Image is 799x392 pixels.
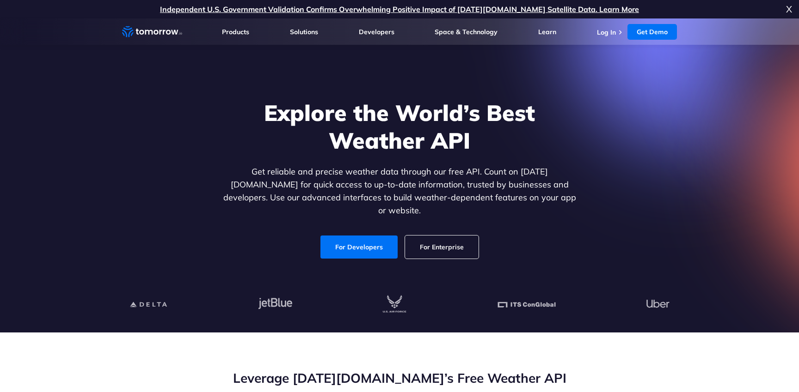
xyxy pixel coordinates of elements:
a: Solutions [290,28,318,36]
a: Home link [122,25,182,39]
a: For Enterprise [405,235,479,259]
a: Independent U.S. Government Validation Confirms Overwhelming Positive Impact of [DATE][DOMAIN_NAM... [160,5,639,14]
p: Get reliable and precise weather data through our free API. Count on [DATE][DOMAIN_NAME] for quic... [221,165,578,217]
a: Learn [538,28,556,36]
h1: Explore the World’s Best Weather API [221,99,578,154]
a: Space & Technology [435,28,498,36]
a: Products [222,28,249,36]
a: Get Demo [627,24,677,40]
a: Developers [359,28,394,36]
a: For Developers [320,235,398,259]
a: Log In [597,28,616,36]
h2: Leverage [DATE][DOMAIN_NAME]’s Free Weather API [122,369,677,387]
